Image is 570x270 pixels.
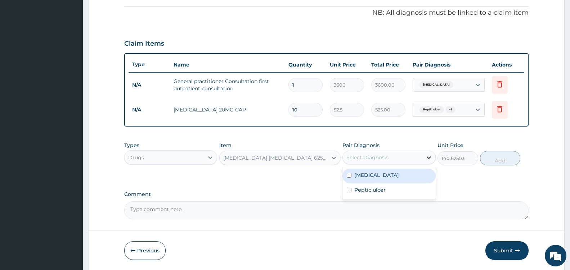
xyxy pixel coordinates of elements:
textarea: Type your message and hit 'Enter' [4,196,137,221]
label: Unit Price [437,142,463,149]
button: Add [480,151,520,165]
td: N/A [129,78,170,92]
span: [MEDICAL_DATA] [419,81,453,88]
label: Comment [124,191,529,197]
div: Drugs [128,154,144,161]
h3: Claim Items [124,40,164,48]
th: Name [170,58,285,72]
span: We're online! [42,91,99,163]
span: + 1 [445,106,455,113]
div: Chat with us now [37,40,121,50]
th: Type [129,58,170,71]
th: Total Price [368,58,409,72]
button: Previous [124,241,166,260]
label: Item [219,142,232,149]
th: Quantity [285,58,326,72]
td: [MEDICAL_DATA] 20MG CAP [170,102,285,117]
label: [MEDICAL_DATA] [354,171,399,179]
p: NB: All diagnosis must be linked to a claim item [124,8,529,18]
td: N/A [129,103,170,116]
div: [MEDICAL_DATA] [MEDICAL_DATA] 625MG TAB [223,154,328,161]
label: Peptic ulcer [354,186,386,193]
button: Submit [485,241,529,260]
span: Peptic ulcer [419,106,444,113]
div: Minimize live chat window [118,4,135,21]
div: Select Diagnosis [346,154,389,161]
th: Unit Price [326,58,368,72]
th: Pair Diagnosis [409,58,488,72]
label: Pair Diagnosis [342,142,380,149]
label: Types [124,142,139,148]
td: General practitioner Consultation first outpatient consultation [170,74,285,96]
th: Actions [488,58,524,72]
img: d_794563401_company_1708531726252_794563401 [13,36,29,54]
